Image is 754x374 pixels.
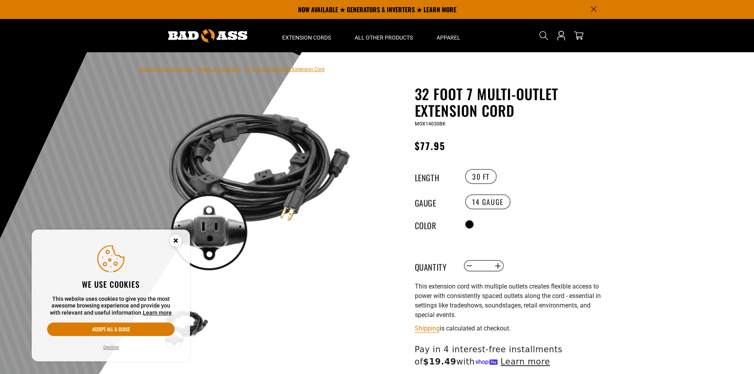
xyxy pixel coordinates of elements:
summary: Extension Cords [270,19,343,52]
span: 32 Foot 7 Multi-Outlet Extension Cord [245,66,325,72]
span: › [241,66,243,72]
a: Bad Ass Extension Cords [140,66,193,72]
button: Decline [101,344,121,351]
span: All Other Products [355,34,413,41]
h2: We use cookies [47,279,175,289]
label: 14 Gauge [465,194,511,209]
span: Extension Cords [282,34,331,41]
span: $77.95 [415,139,445,153]
aside: Cookie Consent [32,230,190,362]
nav: breadcrumbs [140,64,325,74]
legend: Color [415,219,454,230]
img: black [163,87,354,278]
div: is calculated at checkout. [415,323,609,334]
span: This extension cord with multiple outlets creates flexible access to power with consistently spac... [415,283,601,319]
button: Accept all & close [47,323,175,336]
span: › [195,66,196,72]
a: Shipping [415,325,440,332]
summary: All Other Products [343,19,425,52]
summary: Search [537,29,550,42]
span: Apparel [437,34,460,41]
label: 30 FT [465,169,497,184]
img: Bad Ass Extension Cords [168,29,247,42]
span: MOX14030BK [415,121,446,127]
h1: 32 Foot 7 Multi-Outlet Extension Cord [415,85,609,119]
legend: Length [415,171,454,182]
p: This website uses cookies to give you the most awesome browsing experience and provide you with r... [47,296,175,317]
label: Quantity [415,261,454,271]
legend: Gauge [415,197,454,207]
a: Learn more [143,309,172,316]
summary: Apparel [425,19,472,52]
a: Return to Collection [198,66,240,72]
